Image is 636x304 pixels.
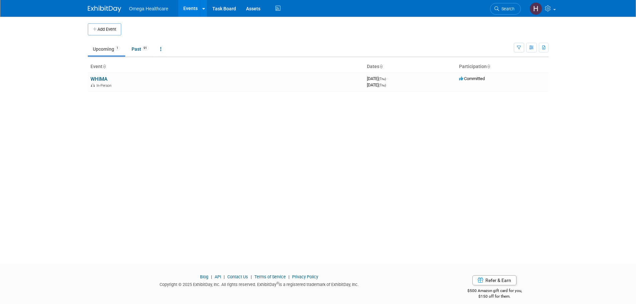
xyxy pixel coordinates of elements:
[96,83,114,88] span: In-Person
[88,61,364,72] th: Event
[379,77,386,81] span: (Thu)
[91,83,95,87] img: In-Person Event
[209,274,214,279] span: |
[456,61,549,72] th: Participation
[102,64,106,69] a: Sort by Event Name
[222,274,226,279] span: |
[88,6,121,12] img: ExhibitDay
[490,3,521,15] a: Search
[215,274,221,279] a: API
[387,76,388,81] span: -
[499,6,514,11] span: Search
[129,6,169,11] span: Omega Healthcare
[472,275,516,285] a: Refer & Earn
[367,76,388,81] span: [DATE]
[90,76,108,82] a: WHIMA
[441,294,549,299] div: $150 off for them.
[115,46,120,51] span: 1
[88,43,125,55] a: Upcoming1
[441,284,549,299] div: $500 Amazon gift card for you,
[287,274,291,279] span: |
[292,274,318,279] a: Privacy Policy
[487,64,490,69] a: Sort by Participation Type
[529,2,542,15] img: Heather Stuck
[88,280,431,288] div: Copyright © 2025 ExhibitDay, Inc. All rights reserved. ExhibitDay is a registered trademark of Ex...
[367,82,386,87] span: [DATE]
[364,61,456,72] th: Dates
[227,274,248,279] a: Contact Us
[459,76,485,81] span: Committed
[249,274,253,279] span: |
[142,46,149,51] span: 91
[379,83,386,87] span: (Thu)
[127,43,154,55] a: Past91
[379,64,383,69] a: Sort by Start Date
[88,23,121,35] button: Add Event
[254,274,286,279] a: Terms of Service
[200,274,208,279] a: Blog
[276,281,279,285] sup: ®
